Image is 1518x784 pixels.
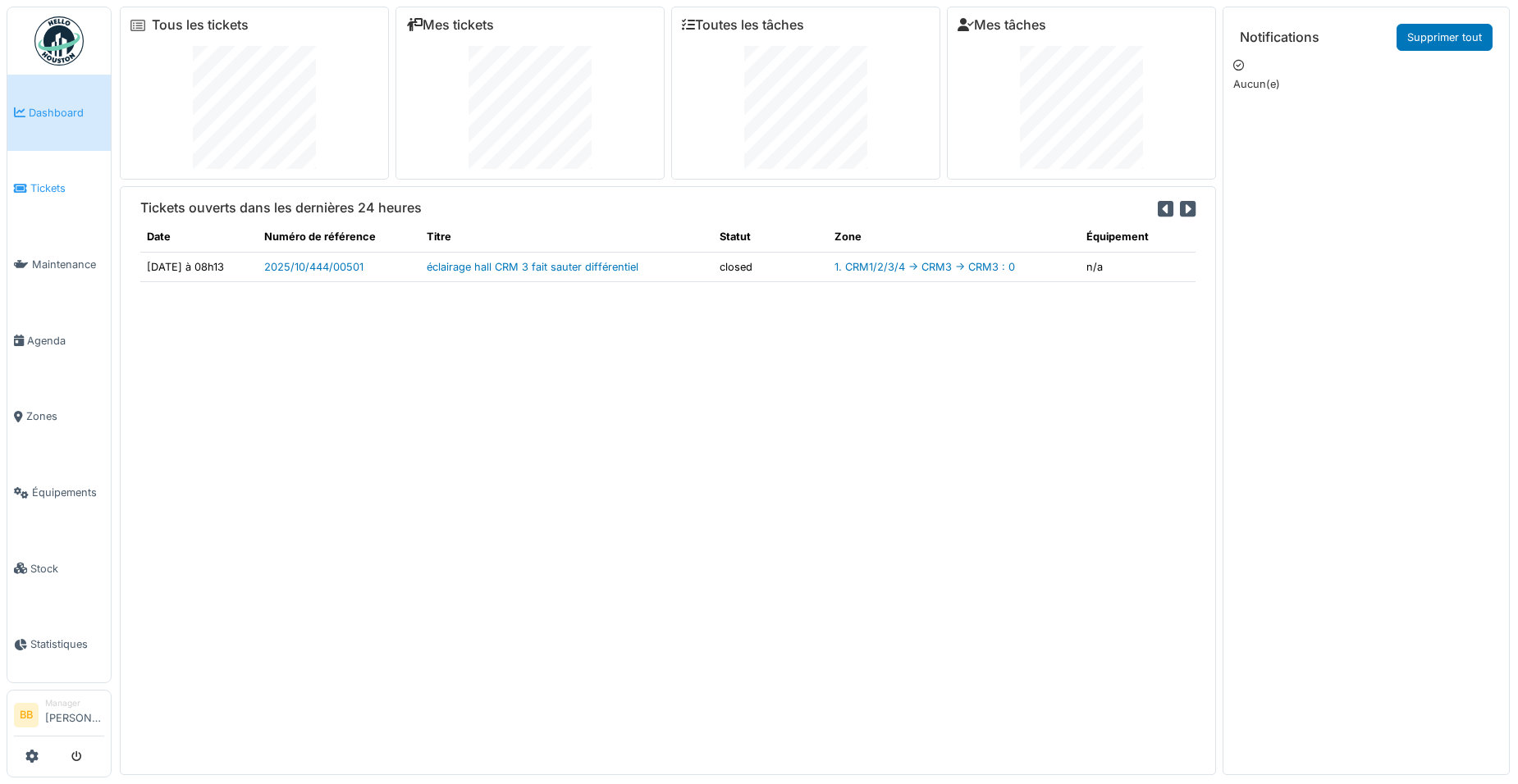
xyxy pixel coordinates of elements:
[30,636,104,652] span: Statistiques
[29,105,104,121] span: Dashboard
[958,17,1046,33] a: Mes tâches
[7,531,111,607] a: Stock
[264,261,363,273] a: 2025/10/444/00501
[7,151,111,227] a: Tickets
[34,16,84,66] img: Badge_color-CXgf-gQk.svg
[45,697,104,709] div: Manager
[32,485,104,500] span: Équipements
[7,226,111,303] a: Maintenance
[152,17,249,33] a: Tous les tickets
[30,180,104,196] span: Tickets
[1080,252,1196,281] td: n/a
[258,222,420,252] th: Numéro de référence
[1240,30,1319,45] h6: Notifications
[7,379,111,455] a: Zones
[713,252,829,281] td: closed
[834,261,1015,273] a: 1. CRM1/2/3/4 -> CRM3 -> CRM3 : 0
[7,75,111,151] a: Dashboard
[828,222,1080,252] th: Zone
[420,222,713,252] th: Titre
[14,703,39,727] li: BB
[26,408,104,424] span: Zones
[7,607,111,683] a: Statistiques
[140,222,258,252] th: Date
[1397,24,1493,51] a: Supprimer tout
[7,303,111,379] a: Agenda
[140,200,422,216] h6: Tickets ouverts dans les dernières 24 heures
[427,261,638,273] a: éclairage hall CRM 3 fait sauter différentiel
[30,561,104,577] span: Stock
[406,17,494,33] a: Mes tickets
[713,222,829,252] th: Statut
[14,697,104,736] a: BB Manager[PERSON_NAME]
[27,333,104,349] span: Agenda
[7,454,111,531] a: Équipements
[45,697,104,732] li: [PERSON_NAME]
[140,252,258,281] td: [DATE] à 08h13
[682,17,804,33] a: Toutes les tâches
[32,257,104,272] span: Maintenance
[1233,76,1499,92] p: Aucun(e)
[1080,222,1196,252] th: Équipement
